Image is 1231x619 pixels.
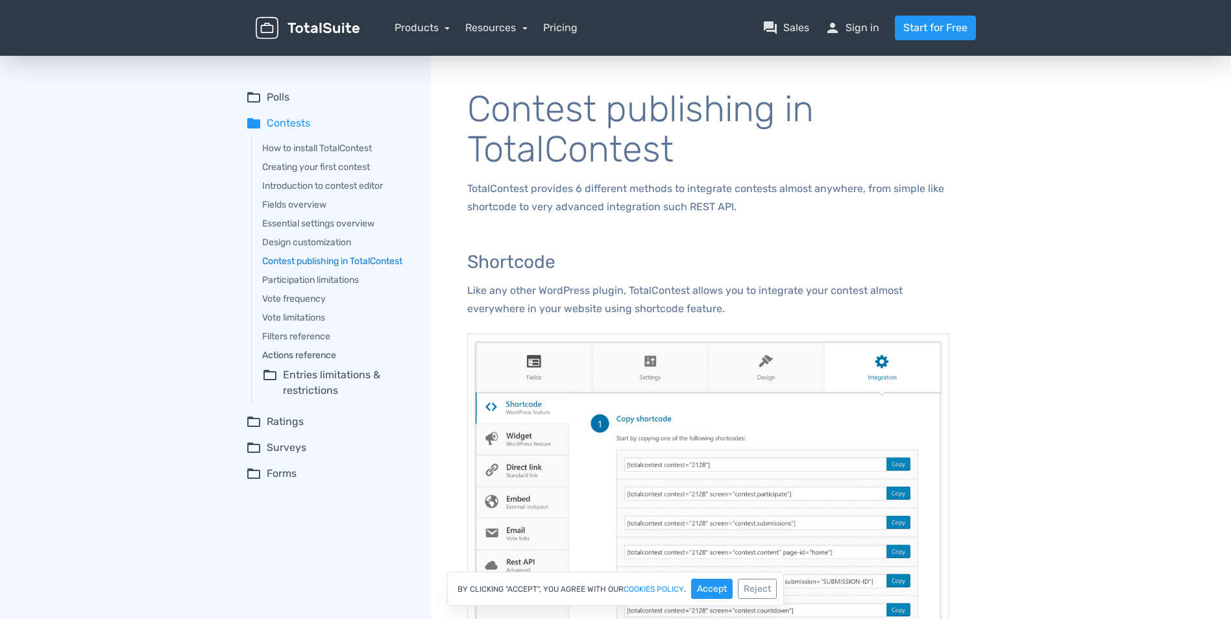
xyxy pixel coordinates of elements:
[246,440,262,455] span: folder_open
[262,311,413,324] a: Vote limitations
[262,292,413,306] a: Vote frequency
[467,180,949,216] p: TotalContest provides 6 different methods to integrate contests almost anywhere, from simple like...
[762,20,809,36] a: question_answerSales
[895,16,976,40] a: Start for Free
[262,348,413,362] a: Actions reference
[262,273,413,287] a: Participation limitations
[246,90,413,105] summary: folder_openPolls
[262,198,413,212] a: Fields overview
[262,236,413,249] a: Design customization
[465,21,528,34] a: Resources
[395,21,450,34] a: Products
[246,466,262,481] span: folder_open
[246,440,413,455] summary: folder_openSurveys
[467,90,949,169] h1: Contest publishing in TotalContest
[467,282,949,318] p: Like any other WordPress plugin, TotalContest allows you to integrate your contest almost everywh...
[624,585,684,593] a: cookies policy
[825,20,879,36] a: personSign in
[691,579,733,599] button: Accept
[738,579,777,599] button: Reject
[246,414,413,430] summary: folder_openRatings
[447,572,784,606] div: By clicking "Accept", you agree with our .
[246,115,413,131] summary: folderContests
[262,217,413,230] a: Essential settings overview
[262,330,413,343] a: Filters reference
[262,367,278,398] span: folder_open
[246,466,413,481] summary: folder_openForms
[262,254,413,268] a: Contest publishing in TotalContest
[246,414,262,430] span: folder_open
[262,141,413,155] a: How to install TotalContest
[246,90,262,105] span: folder_open
[262,367,413,398] summary: folder_openEntries limitations & restrictions
[246,115,262,131] span: folder
[825,20,840,36] span: person
[467,252,949,273] h3: Shortcode
[256,17,360,40] img: TotalSuite for WordPress
[543,20,578,36] a: Pricing
[262,160,413,174] a: Creating your first contest
[262,179,413,193] a: Introduction to contest editor
[762,20,778,36] span: question_answer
